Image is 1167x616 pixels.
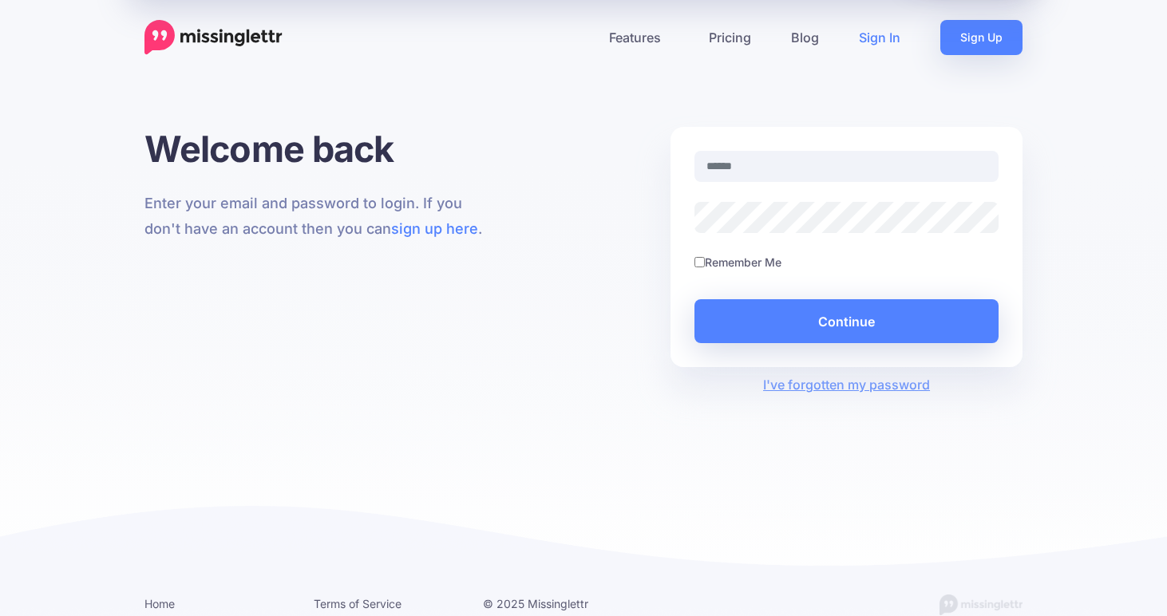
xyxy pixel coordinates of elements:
a: I've forgotten my password [763,377,930,393]
a: Pricing [689,20,771,55]
p: Enter your email and password to login. If you don't have an account then you can . [144,191,496,242]
a: Terms of Service [314,597,402,610]
a: Blog [771,20,839,55]
li: © 2025 Missinglettr [483,594,628,614]
button: Continue [694,299,999,343]
label: Remember Me [705,253,781,271]
a: sign up here [391,220,478,237]
a: Features [589,20,689,55]
a: Sign Up [940,20,1023,55]
a: Home [144,597,175,610]
a: Sign In [839,20,920,55]
h1: Welcome back [144,127,496,171]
